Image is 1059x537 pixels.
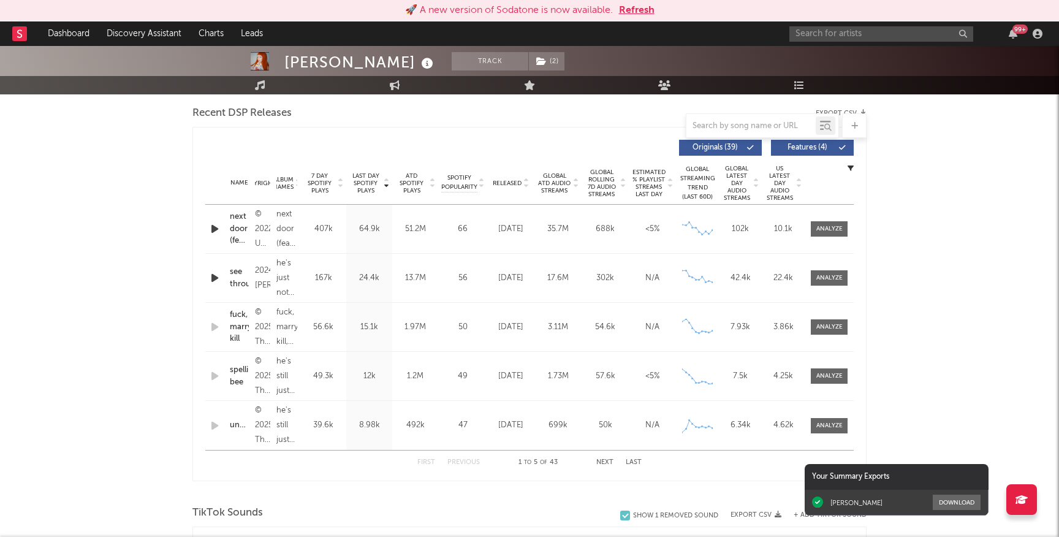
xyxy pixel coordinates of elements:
[633,512,718,520] div: Show 1 Removed Sound
[686,121,816,131] input: Search by song name or URL
[632,169,666,198] span: Estimated % Playlist Streams Last Day
[441,321,484,333] div: 50
[441,223,484,235] div: 66
[731,511,781,519] button: Export CSV
[276,403,297,447] div: he's still just not that into you!
[632,321,673,333] div: N/A
[441,272,484,284] div: 56
[98,21,190,46] a: Discovery Assistant
[255,264,270,293] div: 2024 [PERSON_NAME]
[284,52,436,72] div: [PERSON_NAME]
[632,419,673,432] div: N/A
[395,321,435,333] div: 1.97M
[255,354,270,398] div: © 2025 The Color Orange, LLC, under exclusive license to Republic Records, a division of UMG Reco...
[276,256,297,300] div: he's just not that into you!, see through (remix)
[395,172,428,194] span: ATD Spotify Plays
[632,223,673,235] div: <5%
[722,223,759,235] div: 102k
[830,498,882,507] div: [PERSON_NAME]
[405,3,613,18] div: 🚀 A new version of Sodatone is now available.
[537,223,579,235] div: 35.7M
[349,419,389,432] div: 8.98k
[1012,25,1028,34] div: 99 +
[1009,29,1017,39] button: 99+
[540,460,547,465] span: of
[619,3,655,18] button: Refresh
[276,305,297,349] div: fuck, marry, kill, he's still just not that into you!
[687,144,743,151] span: Originals ( 39 )
[230,309,249,345] a: fuck, marry, kill
[596,459,613,466] button: Next
[585,419,626,432] div: 50k
[303,370,343,383] div: 49.3k
[626,459,642,466] button: Last
[230,419,249,432] a: underwater
[395,370,435,383] div: 1.2M
[632,370,673,383] div: <5%
[722,272,759,284] div: 42.4k
[417,459,435,466] button: First
[232,21,271,46] a: Leads
[441,173,477,192] span: Spotify Popularity
[276,207,297,251] div: next door (feat. ASTN)
[537,370,579,383] div: 1.73M
[303,419,343,432] div: 39.6k
[303,272,343,284] div: 167k
[765,321,802,333] div: 3.86k
[933,495,981,510] button: Download
[349,223,389,235] div: 64.9k
[771,140,854,156] button: Features(4)
[765,272,802,284] div: 22.4k
[241,180,276,187] span: Copyright
[190,21,232,46] a: Charts
[528,52,565,70] span: ( 2 )
[765,419,802,432] div: 4.62k
[585,321,626,333] div: 54.6k
[781,512,867,519] button: + Add TikTok Sound
[255,207,270,251] div: © 2022 UMG Recordings, Inc.
[349,272,389,284] div: 24.4k
[490,223,531,235] div: [DATE]
[529,52,564,70] button: (2)
[276,354,297,398] div: he's still just not that into you!
[493,180,522,187] span: Released
[230,364,249,388] a: spelling bee
[490,370,531,383] div: [DATE]
[537,172,571,194] span: Global ATD Audio Streams
[447,459,480,466] button: Previous
[805,464,989,490] div: Your Summary Exports
[192,506,263,520] span: TikTok Sounds
[230,178,249,188] div: Name
[230,211,249,247] div: next door (feat. ASTN)
[441,419,484,432] div: 47
[585,370,626,383] div: 57.6k
[779,144,835,151] span: Features ( 4 )
[585,272,626,284] div: 302k
[632,272,673,284] div: N/A
[765,165,794,202] span: US Latest Day Audio Streams
[490,321,531,333] div: [DATE]
[441,370,484,383] div: 49
[303,321,343,333] div: 56.6k
[537,272,579,284] div: 17.6M
[255,403,270,447] div: © 2025 The Color Orange, LLC, under exclusive license to Republic Records, a division of UMG Reco...
[722,321,759,333] div: 7.93k
[765,223,802,235] div: 10.1k
[679,140,762,156] button: Originals(39)
[537,419,579,432] div: 699k
[490,272,531,284] div: [DATE]
[303,172,336,194] span: 7 Day Spotify Plays
[722,165,751,202] span: Global Latest Day Audio Streams
[192,106,292,121] span: Recent DSP Releases
[794,512,867,519] button: + Add TikTok Sound
[585,169,618,198] span: Global Rolling 7D Audio Streams
[524,460,531,465] span: to
[39,21,98,46] a: Dashboard
[765,370,802,383] div: 4.25k
[679,165,716,202] div: Global Streaming Trend (Last 60D)
[585,223,626,235] div: 688k
[395,272,435,284] div: 13.7M
[255,305,270,349] div: © 2025 The Color Orange, LLC, under exclusive license to Republic Records, a division of UMG Reco...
